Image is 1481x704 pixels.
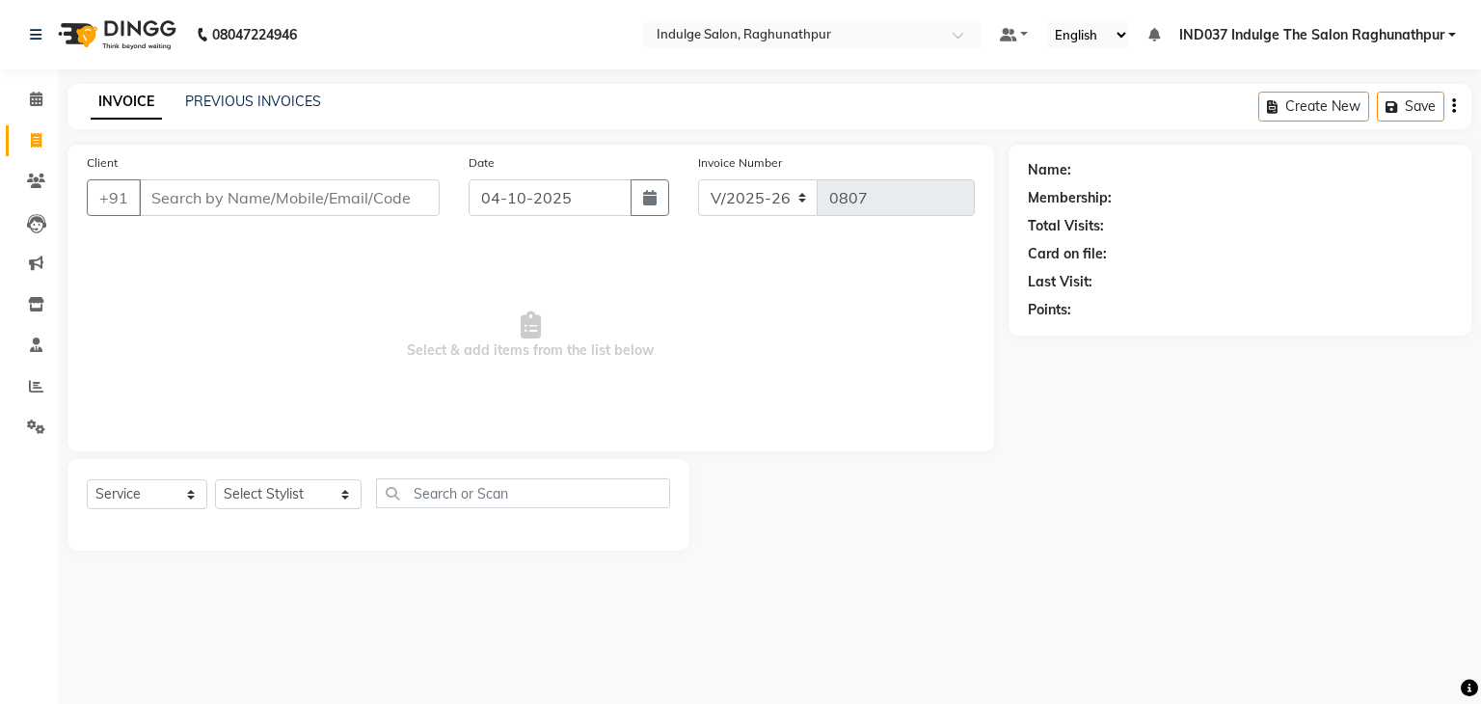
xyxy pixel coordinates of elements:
div: Card on file: [1028,244,1107,264]
input: Search by Name/Mobile/Email/Code [139,179,440,216]
a: INVOICE [91,85,162,120]
b: 08047224946 [212,8,297,62]
input: Search or Scan [376,478,671,508]
label: Invoice Number [698,154,782,172]
div: Total Visits: [1028,216,1104,236]
a: PREVIOUS INVOICES [185,93,321,110]
img: logo [49,8,181,62]
label: Client [87,154,118,172]
div: Membership: [1028,188,1112,208]
span: IND037 Indulge The Salon Raghunathpur [1179,25,1444,45]
div: Last Visit: [1028,272,1092,292]
span: Select & add items from the list below [87,239,975,432]
div: Points: [1028,300,1071,320]
button: Save [1377,92,1444,122]
label: Date [469,154,495,172]
div: Name: [1028,160,1071,180]
button: +91 [87,179,141,216]
button: Create New [1258,92,1369,122]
